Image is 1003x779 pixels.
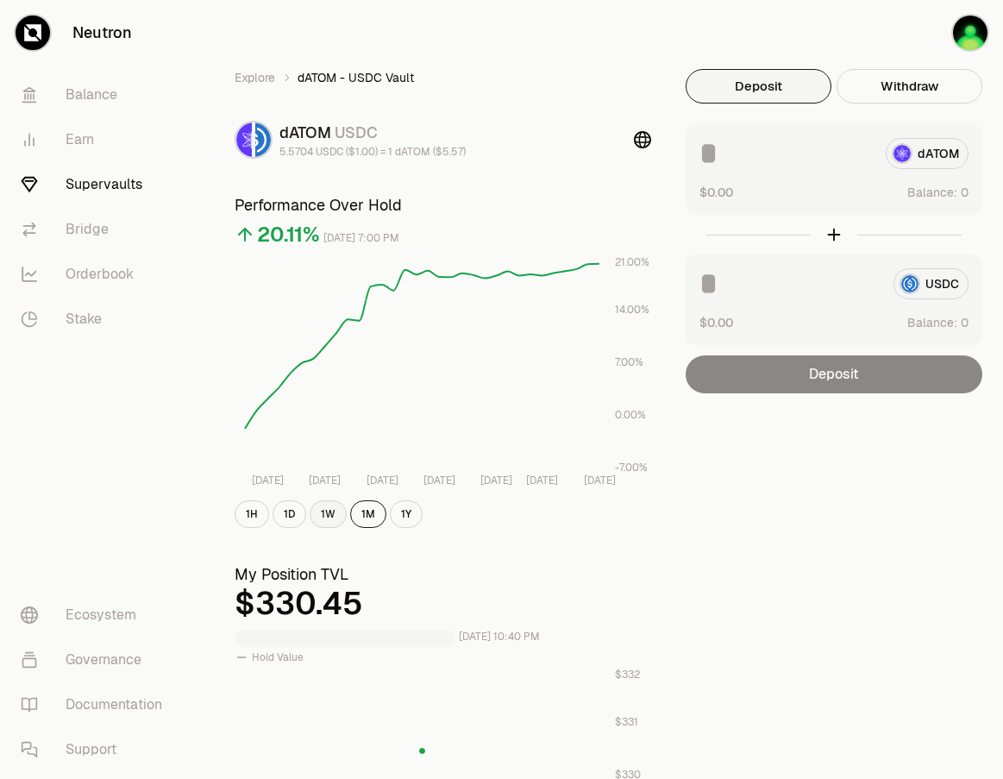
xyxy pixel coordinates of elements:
button: 1M [350,500,386,528]
a: Orderbook [7,252,186,297]
a: Earn [7,117,186,162]
div: dATOM [279,121,466,145]
a: Documentation [7,682,186,727]
h3: My Position TVL [235,562,651,587]
button: 1Y [390,500,423,528]
tspan: [DATE] [309,474,341,487]
tspan: $332 [615,668,640,682]
div: [DATE] 10:40 PM [459,627,540,647]
span: dATOM - USDC Vault [298,69,414,86]
div: [DATE] 7:00 PM [323,229,399,248]
a: Bridge [7,207,186,252]
tspan: $331 [615,715,638,729]
tspan: 14.00% [615,303,649,317]
span: USDC [335,123,378,142]
h3: Performance Over Hold [235,193,651,217]
button: Deposit [686,69,831,104]
tspan: -7.00% [615,461,648,474]
tspan: [DATE] [423,474,455,487]
tspan: [DATE] [252,474,284,487]
a: Ecosystem [7,593,186,638]
a: Explore [235,69,275,86]
div: 5.5704 USDC ($1.00) = 1 dATOM ($5.57) [279,145,466,159]
span: Balance: [907,314,957,331]
tspan: [DATE] [480,474,512,487]
span: Balance: [907,184,957,201]
button: Withdraw [837,69,982,104]
a: Support [7,727,186,772]
tspan: [DATE] [526,474,558,487]
div: $330.45 [235,587,651,621]
a: Balance [7,72,186,117]
a: Governance [7,638,186,682]
button: 1D [273,500,306,528]
tspan: 21.00% [615,255,649,269]
button: $0.00 [699,183,733,201]
a: Stake [7,297,186,342]
tspan: [DATE] [584,474,616,487]
button: 1W [310,500,347,528]
img: USDC Logo [255,123,271,157]
nav: breadcrumb [235,69,651,86]
img: flarnrules [953,16,987,50]
tspan: 7.00% [615,355,643,369]
div: 20.11% [257,221,320,248]
tspan: [DATE] [367,474,398,487]
span: Hold Value [252,650,304,664]
button: $0.00 [699,313,733,331]
tspan: 0.00% [615,408,646,422]
button: 1H [235,500,269,528]
a: Supervaults [7,162,186,207]
img: dATOM Logo [236,123,252,157]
